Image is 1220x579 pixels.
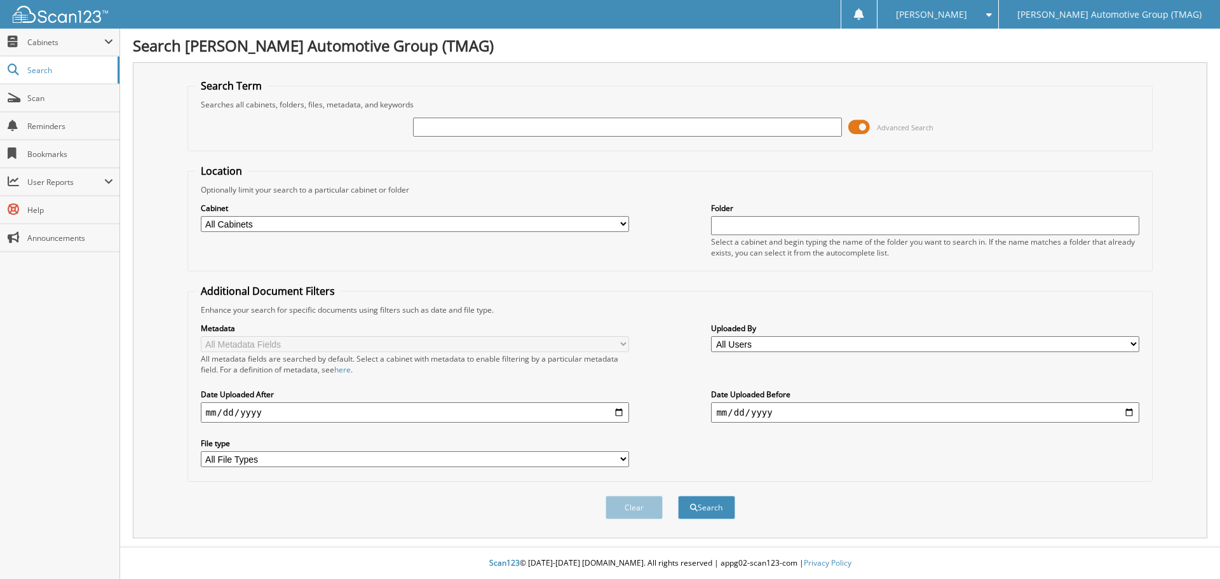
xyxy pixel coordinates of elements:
button: Clear [606,496,663,519]
legend: Search Term [194,79,268,93]
span: [PERSON_NAME] [896,11,967,18]
div: Searches all cabinets, folders, files, metadata, and keywords [194,99,1146,110]
label: Uploaded By [711,323,1139,334]
button: Search [678,496,735,519]
label: Metadata [201,323,629,334]
legend: Additional Document Filters [194,284,341,298]
input: end [711,402,1139,423]
label: Cabinet [201,203,629,214]
span: Reminders [27,121,113,132]
label: Date Uploaded Before [711,389,1139,400]
div: Optionally limit your search to a particular cabinet or folder [194,184,1146,195]
span: Advanced Search [877,123,933,132]
a: here [334,364,351,375]
h1: Search [PERSON_NAME] Automotive Group (TMAG) [133,35,1207,56]
span: Scan123 [489,557,520,568]
input: start [201,402,629,423]
span: User Reports [27,177,104,187]
span: [PERSON_NAME] Automotive Group (TMAG) [1017,11,1202,18]
legend: Location [194,164,248,178]
span: Announcements [27,233,113,243]
div: All metadata fields are searched by default. Select a cabinet with metadata to enable filtering b... [201,353,629,375]
img: scan123-logo-white.svg [13,6,108,23]
div: © [DATE]-[DATE] [DOMAIN_NAME]. All rights reserved | appg02-scan123-com | [120,548,1220,579]
div: Select a cabinet and begin typing the name of the folder you want to search in. If the name match... [711,236,1139,258]
label: File type [201,438,629,449]
span: Bookmarks [27,149,113,160]
div: Enhance your search for specific documents using filters such as date and file type. [194,304,1146,315]
span: Scan [27,93,113,104]
label: Folder [711,203,1139,214]
span: Search [27,65,111,76]
label: Date Uploaded After [201,389,629,400]
a: Privacy Policy [804,557,851,568]
span: Help [27,205,113,215]
span: Cabinets [27,37,104,48]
